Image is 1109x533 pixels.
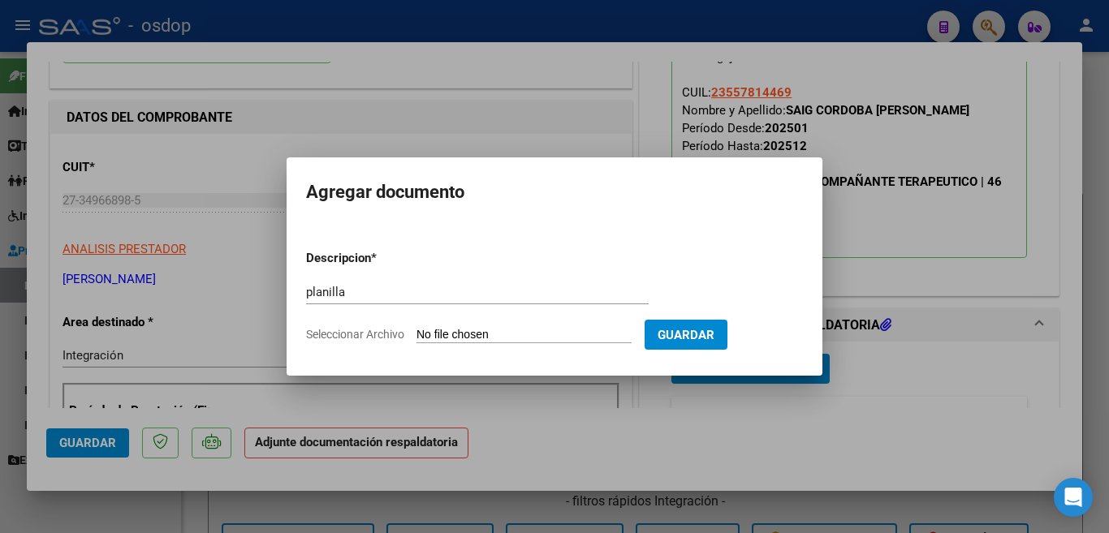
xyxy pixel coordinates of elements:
[1054,478,1093,517] div: Open Intercom Messenger
[645,320,727,350] button: Guardar
[306,177,803,208] h2: Agregar documento
[306,328,404,341] span: Seleccionar Archivo
[658,328,714,342] span: Guardar
[306,249,455,268] p: Descripcion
